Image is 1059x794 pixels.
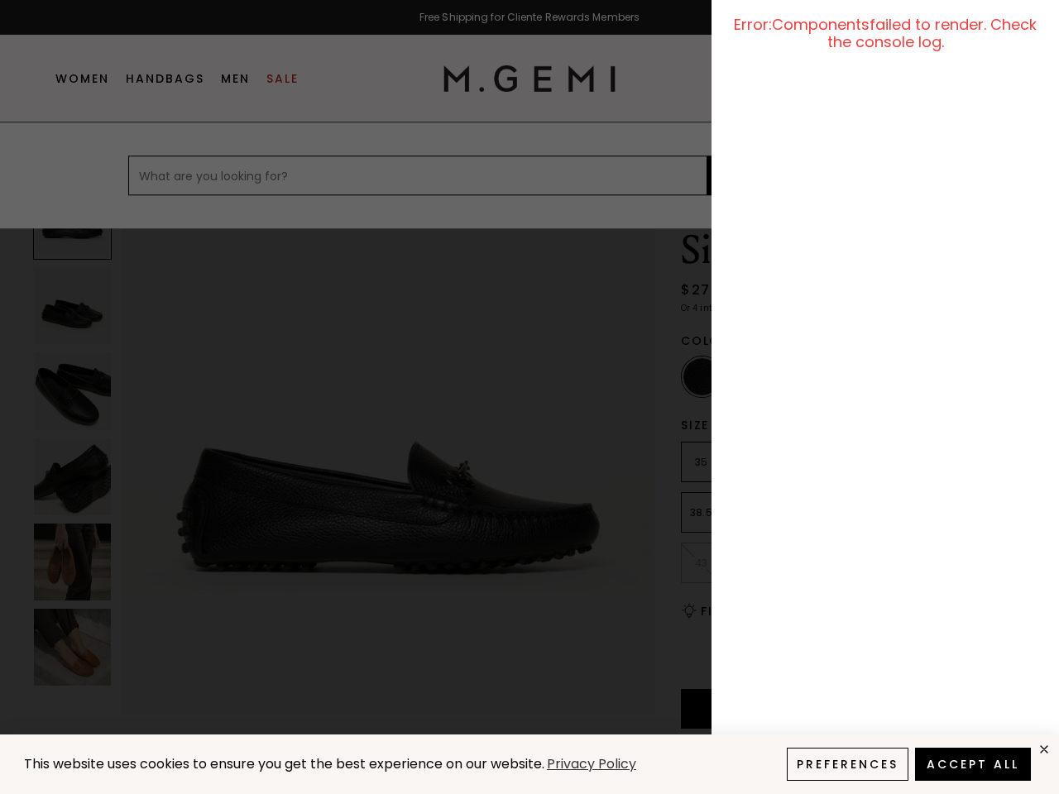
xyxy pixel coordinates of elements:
[24,754,544,773] span: This website uses cookies to ensure you get the best experience on our website.
[915,748,1031,781] button: Accept All
[544,754,639,775] a: Privacy Policy (opens in a new tab)
[787,748,908,781] button: Preferences
[1037,743,1051,756] div: close
[720,8,1051,59] div: Error: Components failed to render. Check the console log.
